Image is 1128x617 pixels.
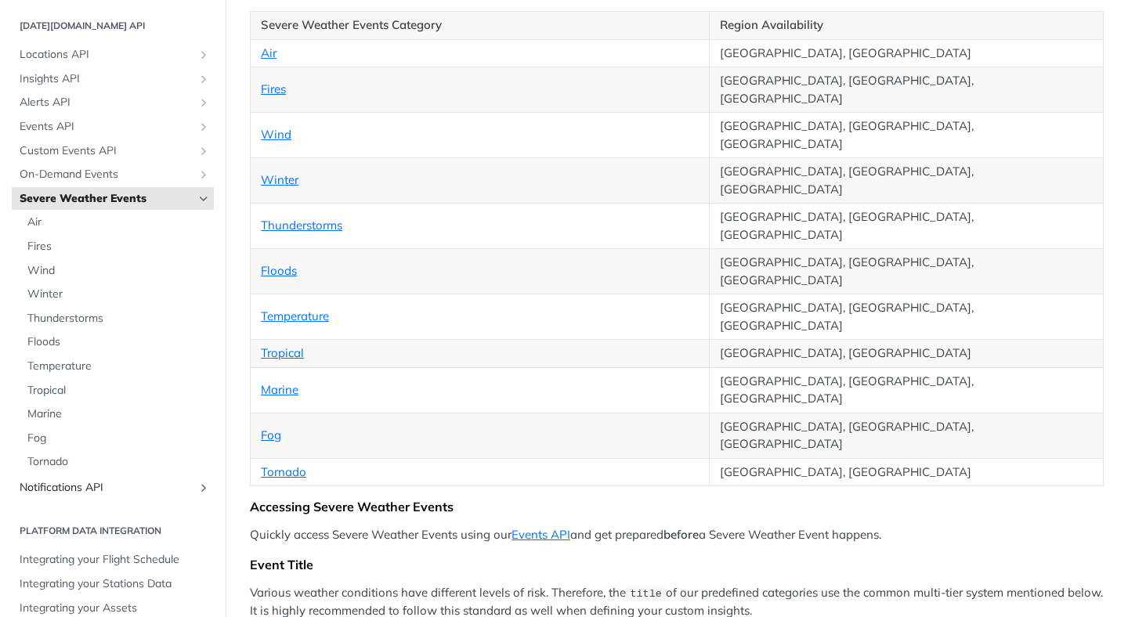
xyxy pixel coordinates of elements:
a: Tropical [20,379,214,402]
button: Show subpages for Notifications API [197,482,210,494]
a: Tornado [261,464,306,479]
button: Show subpages for Events API [197,121,210,133]
span: Alerts API [20,95,193,110]
a: Thunderstorms [20,307,214,330]
a: On-Demand EventsShow subpages for On-Demand Events [12,163,214,186]
div: Accessing Severe Weather Events [250,499,1104,514]
a: Winter [261,172,298,187]
th: Severe Weather Events Category [251,12,710,40]
a: Integrating your Stations Data [12,572,214,596]
span: Thunderstorms [27,311,210,327]
a: Thunderstorms [261,218,342,233]
a: Tropical [261,345,304,360]
span: Floods [27,334,210,350]
span: Severe Weather Events [20,191,193,207]
a: Fog [261,428,281,442]
th: Region Availability [710,12,1104,40]
td: [GEOGRAPHIC_DATA], [GEOGRAPHIC_DATA], [GEOGRAPHIC_DATA] [710,67,1104,113]
a: Air [20,211,214,234]
span: Insights API [20,71,193,87]
button: Hide subpages for Severe Weather Events [197,193,210,205]
span: Winter [27,287,210,302]
p: Quickly access Severe Weather Events using our and get prepared a Severe Weather Event happens. [250,526,1104,544]
a: Locations APIShow subpages for Locations API [12,43,214,67]
span: Custom Events API [20,143,193,159]
a: Temperature [20,355,214,378]
a: Wind [20,259,214,283]
span: Fog [27,431,210,446]
a: Marine [20,402,214,426]
a: Severe Weather EventsHide subpages for Severe Weather Events [12,187,214,211]
span: Tropical [27,383,210,399]
span: Notifications API [20,480,193,496]
a: Alerts APIShow subpages for Alerts API [12,91,214,114]
button: Show subpages for Alerts API [197,96,210,109]
td: [GEOGRAPHIC_DATA], [GEOGRAPHIC_DATA], [GEOGRAPHIC_DATA] [710,367,1104,413]
td: [GEOGRAPHIC_DATA], [GEOGRAPHIC_DATA], [GEOGRAPHIC_DATA] [710,204,1104,249]
a: Insights APIShow subpages for Insights API [12,67,214,91]
span: Events API [20,119,193,135]
a: Fires [20,235,214,258]
td: [GEOGRAPHIC_DATA], [GEOGRAPHIC_DATA], [GEOGRAPHIC_DATA] [710,249,1104,294]
td: [GEOGRAPHIC_DATA], [GEOGRAPHIC_DATA], [GEOGRAPHIC_DATA] [710,158,1104,204]
a: Temperature [261,308,329,323]
a: Floods [261,263,297,278]
span: Wind [27,263,210,279]
span: title [630,588,662,600]
span: On-Demand Events [20,167,193,182]
h2: Platform DATA integration [12,524,214,538]
a: Winter [20,283,214,306]
td: [GEOGRAPHIC_DATA], [GEOGRAPHIC_DATA] [710,340,1104,368]
button: Show subpages for Insights API [197,73,210,85]
button: Show subpages for Locations API [197,49,210,61]
a: Events APIShow subpages for Events API [12,115,214,139]
a: Notifications APIShow subpages for Notifications API [12,476,214,500]
a: Custom Events APIShow subpages for Custom Events API [12,139,214,163]
a: Wind [261,127,291,142]
a: Fog [20,427,214,450]
a: Floods [20,330,214,354]
span: Marine [27,406,210,422]
a: Events API [512,527,570,542]
td: [GEOGRAPHIC_DATA], [GEOGRAPHIC_DATA], [GEOGRAPHIC_DATA] [710,294,1104,340]
button: Show subpages for Custom Events API [197,145,210,157]
h2: [DATE][DOMAIN_NAME] API [12,19,214,33]
td: [GEOGRAPHIC_DATA], [GEOGRAPHIC_DATA], [GEOGRAPHIC_DATA] [710,113,1104,158]
span: Integrating your Assets [20,601,210,616]
a: Air [261,45,277,60]
a: Marine [261,382,298,397]
div: Event Title [250,557,1104,572]
td: [GEOGRAPHIC_DATA], [GEOGRAPHIC_DATA] [710,458,1104,486]
td: [GEOGRAPHIC_DATA], [GEOGRAPHIC_DATA], [GEOGRAPHIC_DATA] [710,413,1104,458]
a: Fires [261,81,286,96]
a: Tornado [20,450,214,474]
span: Integrating your Stations Data [20,576,210,592]
span: Air [27,215,210,230]
span: Integrating your Flight Schedule [20,552,210,568]
a: Integrating your Flight Schedule [12,548,214,572]
button: Show subpages for On-Demand Events [197,168,210,181]
span: Fires [27,239,210,254]
span: Tornado [27,454,210,470]
strong: before [663,527,699,542]
span: Locations API [20,47,193,63]
span: Temperature [27,359,210,374]
td: [GEOGRAPHIC_DATA], [GEOGRAPHIC_DATA] [710,39,1104,67]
